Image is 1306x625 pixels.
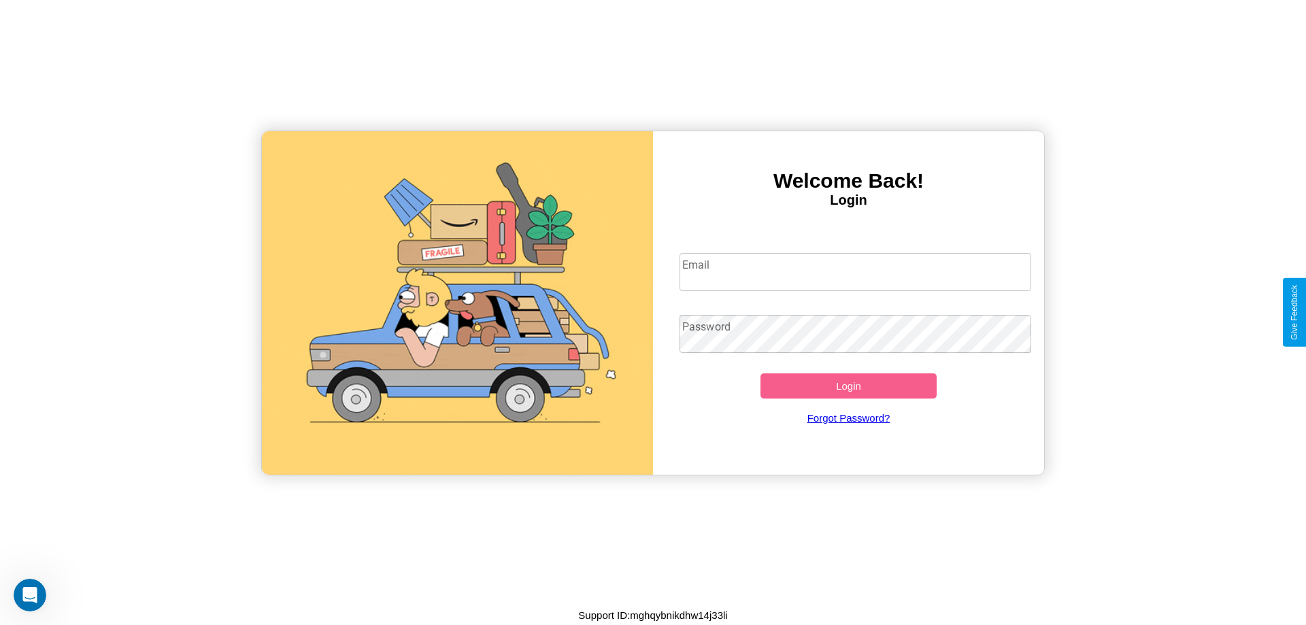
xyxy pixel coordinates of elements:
div: Give Feedback [1290,285,1299,340]
h3: Welcome Back! [653,169,1044,192]
iframe: Intercom live chat [14,579,46,611]
button: Login [760,373,937,399]
p: Support ID: mghqybnikdhw14j33li [578,606,727,624]
h4: Login [653,192,1044,208]
img: gif [262,131,653,475]
a: Forgot Password? [673,399,1025,437]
